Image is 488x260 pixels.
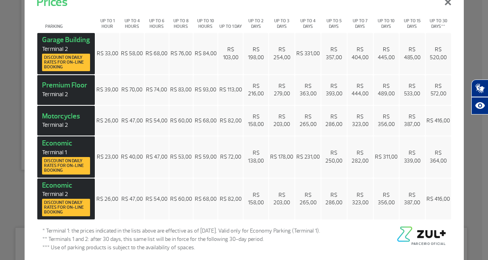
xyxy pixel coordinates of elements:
span: R$ 83,00 [170,86,192,93]
span: R$ 33,00 [97,50,118,57]
span: Discount on daily rates for on-line booking [44,158,88,173]
span: R$ 68,00 [195,195,217,202]
span: R$ 54,00 [146,195,167,202]
span: R$ 82,00 [220,117,242,124]
span: R$ 323,00 [352,113,369,128]
span: Terminal 2 [42,190,90,198]
span: R$ 311,00 [375,153,398,160]
span: R$ 404,00 [352,46,369,61]
span: R$ 339,00 [404,149,421,164]
strong: Premium Floor [42,81,90,98]
button: Abrir tradutor de língua de sinais. [471,80,488,97]
span: R$ 23,00 [97,153,118,160]
span: R$ 231,00 [296,153,320,160]
span: R$ 445,00 [378,46,395,61]
span: R$ 216,00 [248,83,264,97]
th: Up to 3 days [269,12,294,32]
span: R$ 533,00 [404,83,420,97]
span: R$ 489,00 [378,83,395,97]
span: R$ 39,00 [96,86,118,93]
span: R$ 158,00 [248,192,264,206]
span: R$ 40,00 [121,153,143,160]
span: R$ 203,00 [273,192,290,206]
span: R$ 74,00 [146,86,167,93]
th: Up to 6 hours [145,12,169,32]
span: R$ 250,00 [325,149,342,164]
th: Up to 2 days [244,12,268,32]
span: R$ 113,00 [219,86,242,93]
span: R$ 103,00 [223,46,238,61]
span: R$ 60,00 [170,195,192,202]
span: * Terminal 1: the prices indicated in the lists above are effective as of [DATE]. Valid only for ... [42,227,320,235]
span: R$ 47,00 [121,117,143,124]
span: R$ 323,00 [352,192,369,206]
span: R$ 26,00 [96,117,118,124]
span: R$ 26,00 [96,195,118,202]
div: Plugin de acessibilidade da Hand Talk. [471,80,488,114]
strong: Economic [42,139,90,175]
span: R$ 279,00 [274,83,290,97]
span: Parceiro Oficial [411,242,446,246]
span: R$ 72,00 [220,153,241,160]
th: Up to 30 days** [426,12,451,32]
th: Up to 5 days [321,12,347,32]
th: Up to 15 days [400,12,425,32]
span: R$ 416,00 [427,117,450,124]
span: R$ 254,00 [273,46,290,61]
span: R$ 265,00 [300,192,317,206]
span: R$ 138,00 [248,149,264,164]
span: R$ 282,00 [352,149,369,164]
th: Up to 4 days [295,12,321,32]
span: R$ 444,00 [352,83,369,97]
button: Abrir recursos assistivos. [471,97,488,114]
span: R$ 58,00 [121,50,143,57]
span: R$ 70,00 [121,86,142,93]
span: Terminal 2 [42,91,90,98]
span: R$ 47,00 [121,195,143,202]
span: R$ 356,00 [378,113,395,128]
span: R$ 53,00 [170,153,192,160]
span: R$ 178,00 [270,153,293,160]
span: ** Terminals 1 and 2: after 30 days, this same list will be in force for the following 30-day per... [42,235,320,243]
span: R$ 485,00 [404,46,421,61]
span: R$ 387,00 [404,113,420,128]
span: R$ 158,00 [248,113,264,128]
span: R$ 60,00 [170,117,192,124]
strong: Garage Building [42,35,90,71]
span: R$ 84,00 [195,50,217,57]
span: R$ 76,00 [171,50,192,57]
th: Parking [37,12,95,32]
span: R$ 357,00 [326,46,342,61]
img: logo-zul-black.png [395,227,446,242]
span: *** Use of parking products is subject to the availability of spaces. [42,243,320,252]
span: R$ 364,00 [430,149,447,164]
span: Terminal 2 [42,121,90,129]
strong: Motorcycles [42,112,90,129]
span: R$ 68,00 [195,117,217,124]
span: R$ 572,00 [430,83,446,97]
span: R$ 331,00 [296,50,320,57]
span: R$ 363,00 [300,83,317,97]
span: R$ 198,00 [248,46,264,61]
strong: Economic [42,180,90,216]
span: R$ 54,00 [146,117,167,124]
span: R$ 203,00 [273,113,290,128]
th: Up to 1 day [218,12,243,32]
th: Up to 10 hours [194,12,217,32]
span: Discount on daily rates for on-line booking [44,200,88,215]
span: R$ 356,00 [378,192,395,206]
span: Discount on daily rates for on-line booking [44,55,88,70]
span: R$ 265,00 [300,113,317,128]
span: R$ 93,00 [195,86,216,93]
th: Up to 8 hours [169,12,193,32]
span: Terminal 1 [42,148,90,156]
span: R$ 68,00 [146,50,167,57]
span: R$ 47,00 [146,153,167,160]
span: R$ 59,00 [195,153,217,160]
span: Terminal 2 [42,45,90,53]
th: Up to 7 days [348,12,373,32]
span: R$ 387,00 [404,192,420,206]
th: Up to 10 days [374,12,399,32]
span: R$ 286,00 [325,192,342,206]
span: R$ 393,00 [326,83,342,97]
